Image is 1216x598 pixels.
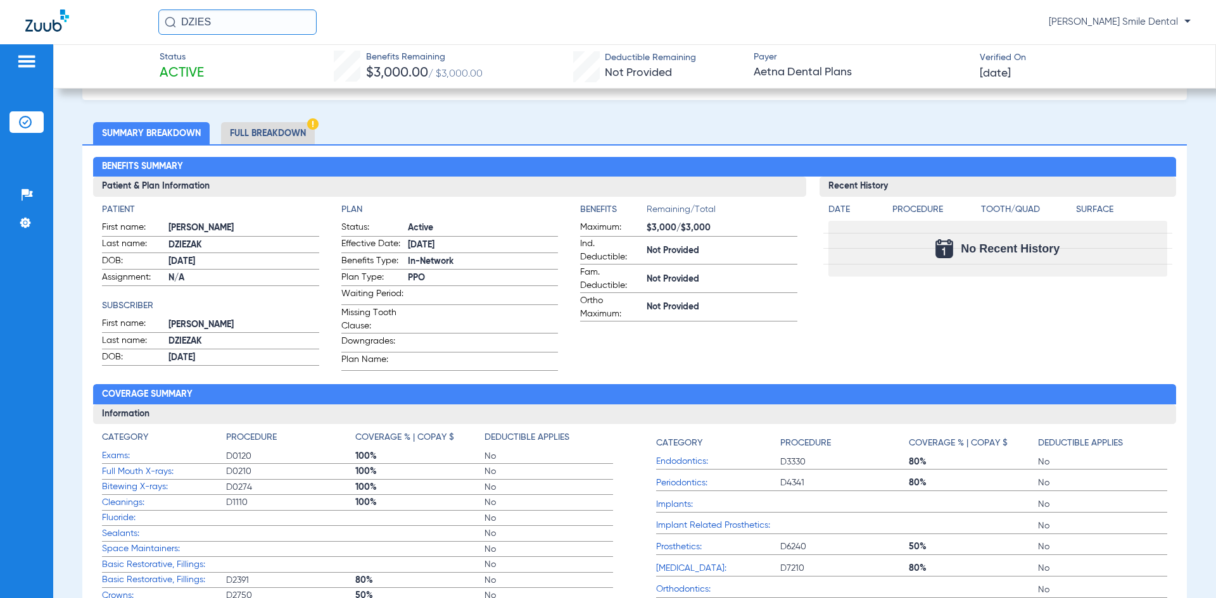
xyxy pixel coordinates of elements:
[355,481,484,494] span: 100%
[484,431,569,444] h4: Deductible Applies
[102,431,226,449] app-breakdown-title: Category
[341,271,403,286] span: Plan Type:
[605,51,696,65] span: Deductible Remaining
[1038,520,1167,532] span: No
[1076,203,1167,216] h4: Surface
[366,51,483,64] span: Benefits Remaining
[1038,583,1167,596] span: No
[93,157,1175,177] h2: Benefits Summary
[341,287,403,304] span: Waiting Period:
[160,65,204,82] span: Active
[484,496,614,509] span: No
[892,203,977,221] app-breakdown-title: Procedure
[828,203,882,221] app-breakdown-title: Date
[828,203,882,216] h4: Date
[1038,540,1167,553] span: No
[355,450,484,463] span: 100%
[168,239,319,252] span: DZIEZAK
[580,266,642,292] span: Fam. Deductible:
[1153,537,1216,598] iframe: Chat Widget
[1038,431,1167,454] app-breakdown-title: Deductible Applies
[226,431,277,444] h4: Procedure
[102,558,226,571] span: Basic Restorative, Fillings:
[226,574,355,587] span: D2391
[656,477,780,490] span: Periodontics:
[656,519,780,532] span: Implant Related Prosthetics:
[160,51,204,64] span: Status
[355,431,484,449] app-breakdown-title: Coverage % | Copay $
[656,540,780,554] span: Prosthetics:
[754,51,969,64] span: Payer
[820,177,1176,197] h3: Recent History
[168,351,319,364] span: [DATE]
[484,431,614,449] app-breakdown-title: Deductible Applies
[355,496,484,509] span: 100%
[981,203,1072,216] h4: Tooth/Quad
[165,16,176,28] img: Search Icon
[168,255,319,268] span: [DATE]
[656,455,780,468] span: Endodontics:
[935,239,953,258] img: Calendar
[102,317,164,332] span: First name:
[102,221,164,236] span: First name:
[226,465,355,478] span: D0210
[909,477,1038,489] span: 80%
[780,477,909,489] span: D4341
[647,301,797,314] span: Not Provided
[1038,437,1123,450] h4: Deductible Applies
[168,271,319,285] span: N/A
[780,562,909,575] span: D7210
[341,203,558,216] h4: Plan
[168,335,319,348] span: DZIEZAK
[980,51,1195,65] span: Verified On
[158,9,317,35] input: Search for patients
[93,404,1175,425] h3: Information
[102,465,226,478] span: Full Mouth X-rays:
[961,242,1060,255] span: No Recent History
[909,437,1008,450] h4: Coverage % | Copay $
[428,69,483,79] span: / $3,000.00
[484,450,614,463] span: No
[366,66,428,80] span: $3,000.00
[408,221,558,235] span: Active
[341,237,403,252] span: Effective Date:
[102,299,319,313] app-breakdown-title: Subscriber
[102,254,164,270] span: DOB:
[168,221,319,235] span: [PERSON_NAME]
[226,496,355,509] span: D1110
[1038,456,1167,468] span: No
[780,540,909,553] span: D6240
[647,203,797,221] span: Remaining/Total
[102,449,226,463] span: Exams:
[355,574,484,587] span: 80%
[484,481,614,494] span: No
[102,542,226,556] span: Space Maintainers:
[484,543,614,556] span: No
[1038,477,1167,489] span: No
[102,334,164,349] span: Last name:
[647,244,797,258] span: Not Provided
[484,512,614,525] span: No
[226,431,355,449] app-breakdown-title: Procedure
[102,480,226,494] span: Bitewing X-rays:
[580,294,642,321] span: Ortho Maximum:
[102,203,319,216] h4: Patient
[909,540,1038,553] span: 50%
[25,9,69,32] img: Zuub Logo
[892,203,977,216] h4: Procedure
[580,203,647,216] h4: Benefits
[1038,562,1167,575] span: No
[647,221,797,235] span: $3,000/$3,000
[93,122,210,144] li: Summary Breakdown
[93,384,1175,404] h2: Coverage Summary
[484,465,614,478] span: No
[1038,498,1167,511] span: No
[168,318,319,332] span: [PERSON_NAME]
[16,54,37,69] img: hamburger-icon
[221,122,315,144] li: Full Breakdown
[605,67,672,78] span: Not Provided
[909,562,1038,575] span: 80%
[484,574,614,587] span: No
